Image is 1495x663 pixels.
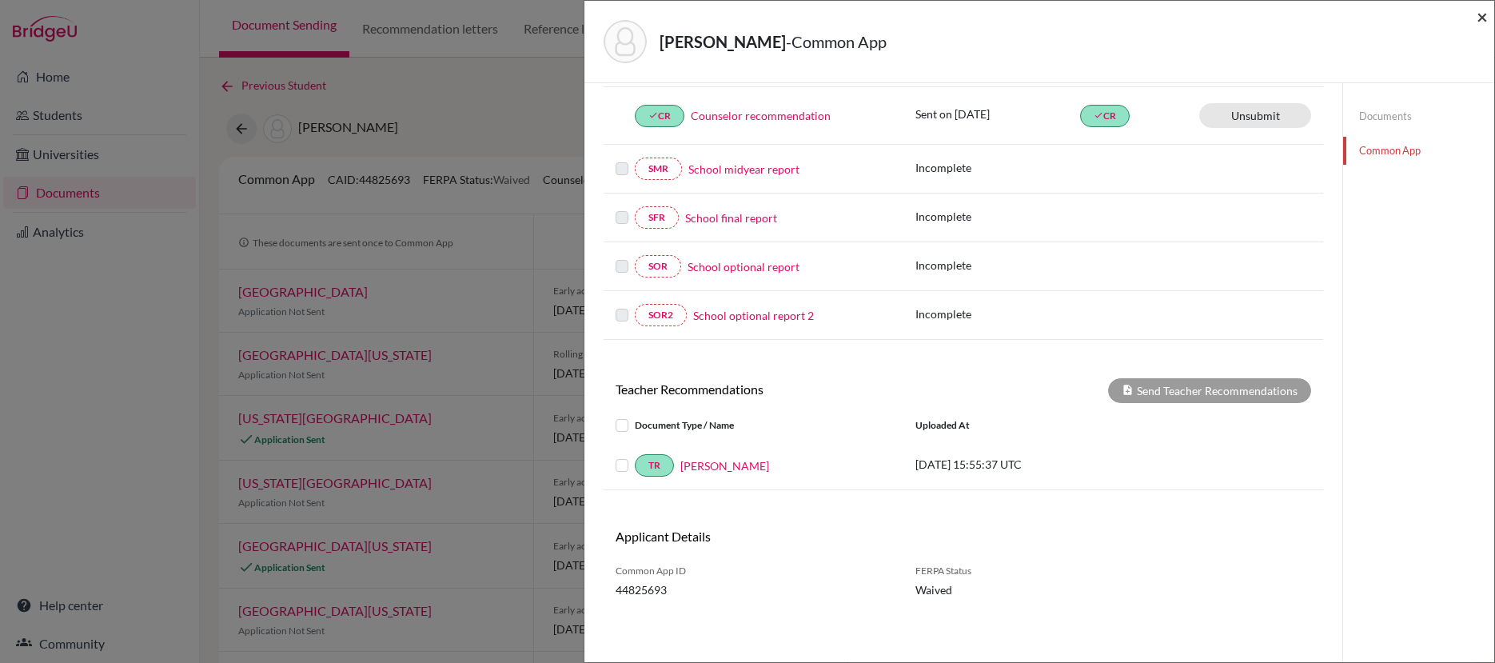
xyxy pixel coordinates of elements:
[915,564,1071,578] span: FERPA Status
[616,529,951,544] h6: Applicant Details
[915,159,1080,176] p: Incomplete
[635,158,682,180] a: SMR
[903,416,1143,435] div: Uploaded at
[915,106,1080,122] p: Sent on [DATE]
[1108,378,1311,403] div: Send Teacher Recommendations
[635,255,681,278] a: SOR
[635,105,684,127] a: doneCR
[915,456,1131,473] p: [DATE] 15:55:37 UTC
[1343,102,1494,130] a: Documents
[691,107,831,124] a: Counselor recommendation
[1094,110,1103,120] i: done
[1080,105,1130,127] a: doneCR
[1477,7,1488,26] button: Close
[688,161,799,178] a: School midyear report
[915,306,1080,322] p: Incomplete
[616,564,891,578] span: Common App ID
[1199,103,1311,128] a: Unsubmit
[693,307,814,324] a: School optional report 2
[786,32,887,51] span: - Common App
[915,581,1071,598] span: Waived
[688,258,799,275] a: School optional report
[604,416,903,435] div: Document Type / Name
[616,581,891,598] span: 44825693
[604,381,963,397] h6: Teacher Recommendations
[660,32,786,51] strong: [PERSON_NAME]
[1477,5,1488,28] span: ×
[635,206,679,229] a: SFR
[915,208,1080,225] p: Incomplete
[648,110,658,120] i: done
[915,257,1080,274] p: Incomplete
[680,457,769,474] a: [PERSON_NAME]
[635,454,674,477] a: TR
[1343,137,1494,165] a: Common App
[685,210,777,226] a: School final report
[635,304,687,326] a: SOR2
